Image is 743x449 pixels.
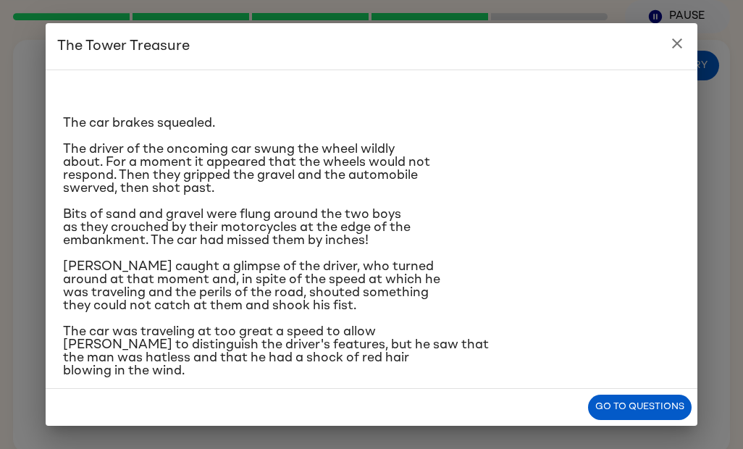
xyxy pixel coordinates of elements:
span: Bits of sand and gravel were flung around the two boys as they crouched by their motorcycles at t... [63,208,411,247]
span: The car brakes squealed. [63,117,215,130]
h2: The Tower Treasure [46,23,697,70]
button: Go to questions [588,395,692,420]
span: The driver of the oncoming car swung the wheel wildly about. For a moment it appeared that the wh... [63,143,430,195]
span: [PERSON_NAME] caught a glimpse of the driver, who turned around at that moment and, in spite of t... [63,260,440,312]
span: The car was traveling at too great a speed to allow [PERSON_NAME] to distinguish the driver's fea... [63,325,489,377]
button: close [663,29,692,58]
